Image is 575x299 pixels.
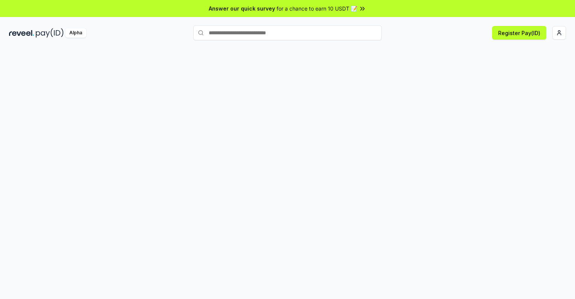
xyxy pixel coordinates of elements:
span: Answer our quick survey [209,5,275,12]
button: Register Pay(ID) [492,26,546,40]
img: pay_id [36,28,64,38]
div: Alpha [65,28,86,38]
span: for a chance to earn 10 USDT 📝 [277,5,357,12]
img: reveel_dark [9,28,34,38]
